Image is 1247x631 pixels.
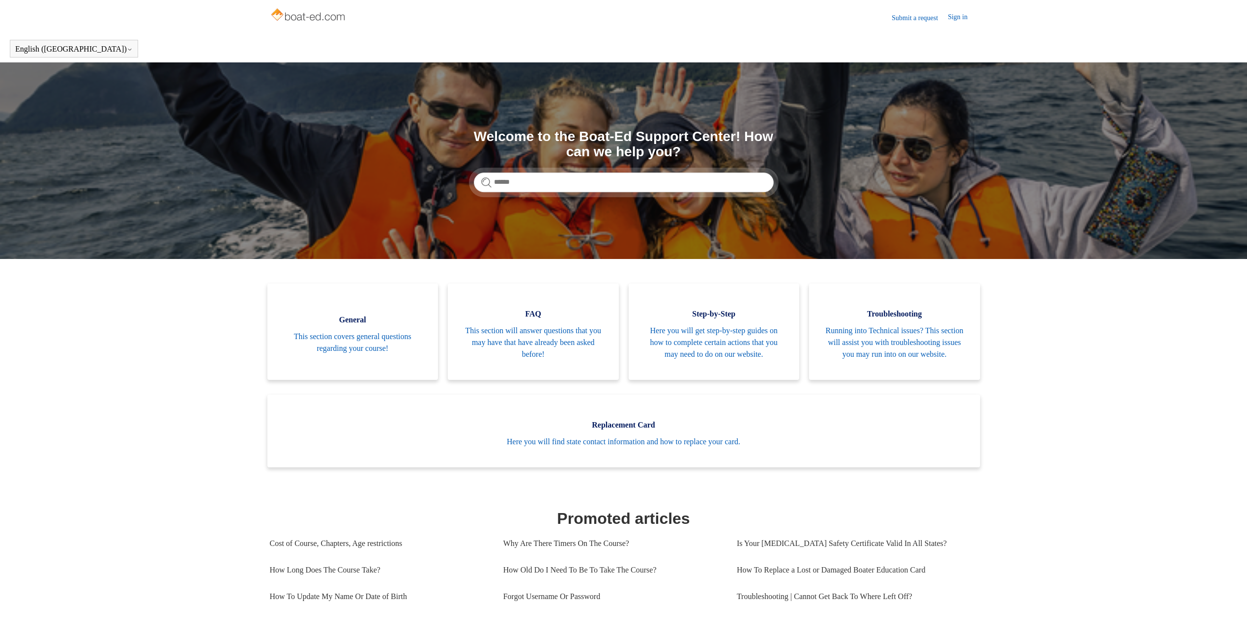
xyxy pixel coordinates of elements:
[463,308,604,320] span: FAQ
[267,395,980,467] a: Replacement Card Here you will find state contact information and how to replace your card.
[474,172,774,192] input: Search
[643,308,785,320] span: Step-by-Step
[267,284,438,380] a: General This section covers general questions regarding your course!
[270,6,348,26] img: Boat-Ed Help Center home page
[282,436,965,448] span: Here you will find state contact information and how to replace your card.
[737,583,970,610] a: Troubleshooting | Cannot Get Back To Where Left Off?
[503,583,722,610] a: Forgot Username Or Password
[809,284,980,380] a: Troubleshooting Running into Technical issues? This section will assist you with troubleshooting ...
[282,419,965,431] span: Replacement Card
[503,530,722,557] a: Why Are There Timers On The Course?
[1214,598,1240,624] div: Live chat
[270,507,978,530] h1: Promoted articles
[270,583,489,610] a: How To Update My Name Or Date of Birth
[448,284,619,380] a: FAQ This section will answer questions that you may have that have already been asked before!
[270,557,489,583] a: How Long Does The Course Take?
[474,129,774,160] h1: Welcome to the Boat-Ed Support Center! How can we help you?
[282,331,424,354] span: This section covers general questions regarding your course!
[948,12,977,24] a: Sign in
[737,557,970,583] a: How To Replace a Lost or Damaged Boater Education Card
[824,325,965,360] span: Running into Technical issues? This section will assist you with troubleshooting issues you may r...
[282,314,424,326] span: General
[824,308,965,320] span: Troubleshooting
[737,530,970,557] a: Is Your [MEDICAL_DATA] Safety Certificate Valid In All States?
[463,325,604,360] span: This section will answer questions that you may have that have already been asked before!
[892,13,948,23] a: Submit a request
[15,45,133,54] button: English ([GEOGRAPHIC_DATA])
[503,557,722,583] a: How Old Do I Need To Be To Take The Course?
[643,325,785,360] span: Here you will get step-by-step guides on how to complete certain actions that you may need to do ...
[270,530,489,557] a: Cost of Course, Chapters, Age restrictions
[629,284,800,380] a: Step-by-Step Here you will get step-by-step guides on how to complete certain actions that you ma...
